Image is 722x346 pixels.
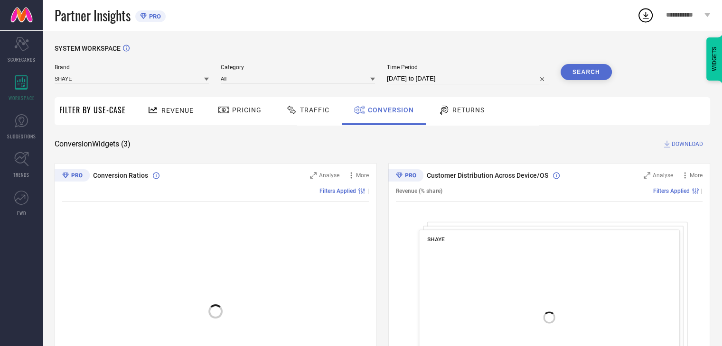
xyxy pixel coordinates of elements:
svg: Zoom [310,172,317,179]
span: Category [221,64,375,71]
svg: Zoom [644,172,650,179]
input: Select time period [387,73,549,84]
span: FWD [17,209,26,217]
div: Premium [388,169,423,183]
span: Conversion Ratios [93,172,148,179]
span: Partner Insights [55,6,131,25]
span: SHAYE [427,236,445,243]
span: | [701,188,703,194]
button: Search [561,64,612,80]
span: Filters Applied [319,188,356,194]
span: SUGGESTIONS [7,133,36,140]
span: Conversion [368,106,414,114]
span: Filters Applied [653,188,690,194]
span: Brand [55,64,209,71]
span: More [690,172,703,179]
span: Pricing [232,106,262,114]
span: Traffic [300,106,329,114]
span: | [367,188,369,194]
span: Revenue (% share) [396,188,442,194]
span: Customer Distribution Across Device/OS [427,172,548,179]
span: Revenue [161,107,194,114]
span: More [356,172,369,179]
span: Conversion Widgets ( 3 ) [55,139,131,149]
span: SCORECARDS [8,56,36,63]
span: WORKSPACE [9,94,35,101]
div: Premium [55,169,90,183]
span: Analyse [319,172,339,179]
span: Filter By Use-Case [59,104,126,116]
span: Analyse [653,172,673,179]
span: SYSTEM WORKSPACE [55,45,121,52]
span: Time Period [387,64,549,71]
div: Open download list [637,7,654,24]
span: TRENDS [13,171,29,178]
span: Returns [452,106,485,114]
span: DOWNLOAD [672,139,703,149]
span: PRO [147,13,161,20]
